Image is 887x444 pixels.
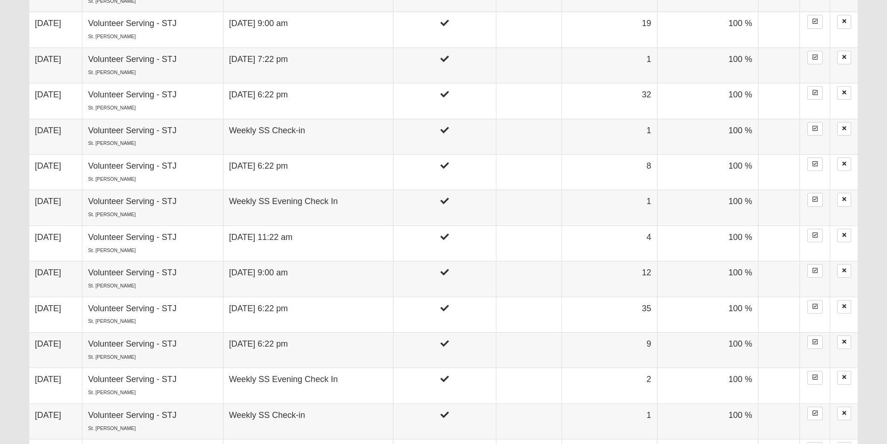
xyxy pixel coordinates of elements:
[88,140,135,146] small: St. [PERSON_NAME]
[88,34,135,39] small: St. [PERSON_NAME]
[807,15,823,28] a: Enter Attendance
[29,261,82,297] td: [DATE]
[657,12,758,48] td: 100 %
[807,371,823,384] a: Enter Attendance
[223,297,393,332] td: [DATE] 6:22 pm
[29,333,82,368] td: [DATE]
[223,155,393,190] td: [DATE] 6:22 pm
[562,297,657,332] td: 35
[82,155,223,190] td: Volunteer Serving - STJ
[562,368,657,403] td: 2
[807,229,823,242] a: Enter Attendance
[657,48,758,83] td: 100 %
[657,261,758,297] td: 100 %
[88,105,135,110] small: St. [PERSON_NAME]
[562,83,657,119] td: 32
[807,407,823,420] a: Enter Attendance
[29,48,82,83] td: [DATE]
[82,261,223,297] td: Volunteer Serving - STJ
[837,407,851,420] a: Delete
[657,403,758,439] td: 100 %
[807,86,823,100] a: Enter Attendance
[837,371,851,384] a: Delete
[82,119,223,154] td: Volunteer Serving - STJ
[29,368,82,403] td: [DATE]
[29,297,82,332] td: [DATE]
[837,300,851,314] a: Delete
[223,403,393,439] td: Weekly SS Check-in
[29,190,82,225] td: [DATE]
[82,403,223,439] td: Volunteer Serving - STJ
[82,83,223,119] td: Volunteer Serving - STJ
[88,176,135,182] small: St. [PERSON_NAME]
[562,261,657,297] td: 12
[657,190,758,225] td: 100 %
[82,48,223,83] td: Volunteer Serving - STJ
[837,157,851,171] a: Delete
[88,425,135,431] small: St. [PERSON_NAME]
[223,261,393,297] td: [DATE] 9:00 am
[223,333,393,368] td: [DATE] 6:22 pm
[88,354,135,360] small: St. [PERSON_NAME]
[657,155,758,190] td: 100 %
[807,122,823,136] a: Enter Attendance
[837,229,851,242] a: Delete
[657,368,758,403] td: 100 %
[88,69,135,75] small: St. [PERSON_NAME]
[82,297,223,332] td: Volunteer Serving - STJ
[29,225,82,261] td: [DATE]
[657,225,758,261] td: 100 %
[29,12,82,48] td: [DATE]
[657,297,758,332] td: 100 %
[562,225,657,261] td: 4
[29,119,82,154] td: [DATE]
[82,368,223,403] td: Volunteer Serving - STJ
[657,83,758,119] td: 100 %
[562,12,657,48] td: 19
[807,264,823,278] a: Enter Attendance
[807,193,823,206] a: Enter Attendance
[657,333,758,368] td: 100 %
[88,318,135,324] small: St. [PERSON_NAME]
[837,264,851,278] a: Delete
[562,333,657,368] td: 9
[223,48,393,83] td: [DATE] 7:22 pm
[82,225,223,261] td: Volunteer Serving - STJ
[88,283,135,288] small: St. [PERSON_NAME]
[837,122,851,136] a: Delete
[837,335,851,349] a: Delete
[223,83,393,119] td: [DATE] 6:22 pm
[88,212,135,217] small: St. [PERSON_NAME]
[837,193,851,206] a: Delete
[223,368,393,403] td: Weekly SS Evening Check In
[82,333,223,368] td: Volunteer Serving - STJ
[82,190,223,225] td: Volunteer Serving - STJ
[82,12,223,48] td: Volunteer Serving - STJ
[29,83,82,119] td: [DATE]
[807,300,823,314] a: Enter Attendance
[807,51,823,64] a: Enter Attendance
[223,190,393,225] td: Weekly SS Evening Check In
[837,15,851,28] a: Delete
[562,190,657,225] td: 1
[562,119,657,154] td: 1
[837,86,851,100] a: Delete
[29,403,82,439] td: [DATE]
[807,157,823,171] a: Enter Attendance
[837,51,851,64] a: Delete
[88,389,135,395] small: St. [PERSON_NAME]
[562,48,657,83] td: 1
[807,335,823,349] a: Enter Attendance
[657,119,758,154] td: 100 %
[29,155,82,190] td: [DATE]
[223,12,393,48] td: [DATE] 9:00 am
[562,155,657,190] td: 8
[562,403,657,439] td: 1
[223,225,393,261] td: [DATE] 11:22 am
[223,119,393,154] td: Weekly SS Check-in
[88,247,135,253] small: St. [PERSON_NAME]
